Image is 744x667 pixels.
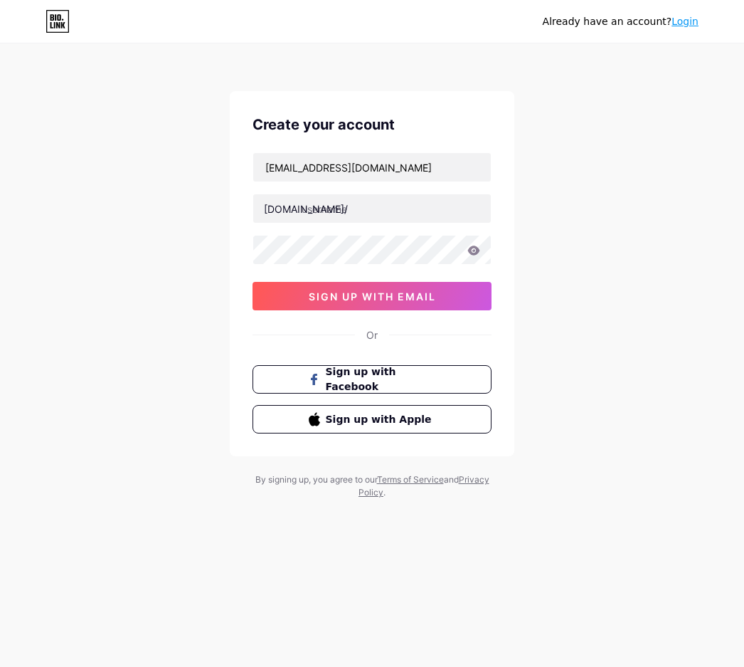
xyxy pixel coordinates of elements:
[253,194,491,223] input: username
[326,364,436,394] span: Sign up with Facebook
[253,114,491,135] div: Create your account
[671,16,698,27] a: Login
[253,405,491,434] button: Sign up with Apple
[264,201,348,216] div: [DOMAIN_NAME]/
[253,365,491,394] button: Sign up with Facebook
[377,474,444,485] a: Terms of Service
[326,412,436,427] span: Sign up with Apple
[366,327,378,342] div: Or
[543,14,698,29] div: Already have an account?
[253,282,491,310] button: sign up with email
[253,153,491,182] input: Email
[251,473,493,499] div: By signing up, you agree to our and .
[309,290,436,303] span: sign up with email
